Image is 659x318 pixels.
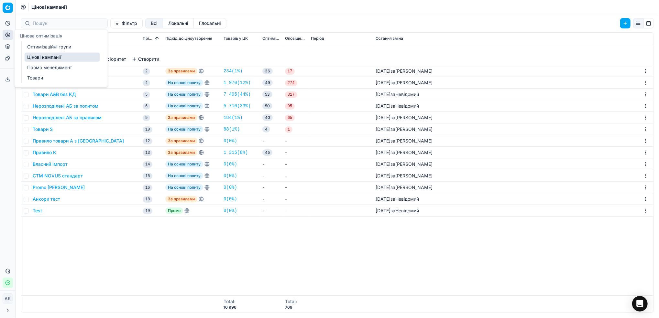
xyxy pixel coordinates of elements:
button: СТМ NOVUS стандарт [33,173,83,179]
button: Анкори тест [33,196,60,202]
span: 95 [285,103,295,110]
a: 0(0%) [224,173,237,179]
span: 6 [143,103,150,110]
button: Нерозподілені АБ за попитом [33,103,98,109]
span: Цінова оптимізація [20,33,62,38]
td: - [260,193,282,205]
span: 274 [285,80,297,86]
td: - [282,182,308,193]
span: 1 [285,126,292,133]
div: за Невідомий [376,207,419,214]
button: Створити [132,56,159,62]
span: 5 [143,91,150,98]
a: 0(0%) [224,161,237,167]
span: На основі попиту [165,161,203,167]
a: 184(1%) [224,114,243,121]
span: 18 [143,196,152,203]
td: - [282,158,308,170]
span: 9 [143,115,150,121]
div: 769 [285,305,297,310]
div: за [PERSON_NAME] [376,184,433,191]
a: 0(0%) [224,196,237,202]
td: - [282,193,308,205]
span: За правилами [165,138,197,144]
td: - [282,147,308,158]
span: 13 [143,150,152,156]
td: - [282,170,308,182]
a: 0(0%) [224,184,237,191]
span: 19 [143,208,152,214]
div: за Невідомий [376,103,419,109]
span: 65 [285,115,295,121]
span: Промо [165,207,183,214]
td: - [282,205,308,217]
span: 40 [262,114,273,121]
span: 14 [143,161,152,168]
span: На основі попиту [165,173,203,179]
span: За правилами [165,149,197,156]
button: Товари S [33,126,53,132]
div: Total : [224,298,236,305]
a: Цінові кампанії [25,53,100,62]
div: за [PERSON_NAME] [376,173,433,179]
button: Товари А&B без КД [33,91,76,98]
td: - [260,158,282,170]
button: local [163,18,194,28]
td: - [260,205,282,217]
span: 36 [262,68,273,74]
div: за [PERSON_NAME] [376,149,433,156]
span: [DATE] [376,150,390,155]
button: Promo [PERSON_NAME] [33,184,85,191]
div: за Невідомий [376,196,419,202]
a: 234(1%) [224,68,243,74]
div: за [PERSON_NAME] [376,126,433,132]
span: 16 [143,185,152,191]
span: Пріоритет [143,36,154,41]
td: - [260,135,282,147]
button: Власний імпорт [33,161,68,167]
a: Товари [25,73,100,82]
a: 1 315(8%) [224,149,248,156]
span: За правилами [165,196,197,202]
button: Правило товари А з [GEOGRAPHIC_DATA] [33,138,124,144]
span: Товарів у ЦК [224,36,248,41]
span: На основі попиту [165,184,203,191]
span: [DATE] [376,91,390,97]
span: 12 [143,138,152,144]
a: 88(1%) [224,126,240,132]
span: Цінові кампанії [31,4,67,10]
span: Остання зміна [376,36,403,41]
span: За правилами [165,68,197,74]
button: AK [3,293,13,304]
span: На основі попиту [165,79,203,86]
div: за Невідомий [376,91,419,98]
a: 1 970(12%) [224,79,251,86]
span: 17 [285,68,295,75]
div: 16 996 [224,305,236,310]
span: Період [311,36,324,41]
a: Оптимізаційні групи [25,42,100,51]
a: 0(0%) [224,207,237,214]
button: all [145,18,163,28]
span: 4 [143,80,150,86]
div: за [PERSON_NAME] [376,68,433,74]
button: Правило K [33,149,56,156]
nav: breadcrumb [31,4,67,10]
span: За правилами [165,114,197,121]
span: 50 [262,103,272,109]
span: [DATE] [376,103,390,109]
button: Фільтр [110,18,143,28]
a: 5 710(33%) [224,103,251,109]
div: за [PERSON_NAME] [376,114,433,121]
span: 53 [262,91,272,98]
input: Пошук [33,20,104,26]
span: [DATE] [376,173,390,178]
span: [DATE] [376,161,390,167]
span: [DATE] [376,185,390,190]
span: 4 [262,126,270,132]
a: 7 495(44%) [224,91,251,98]
td: - [260,170,282,182]
button: Нерозподілені АБ за правилом [33,114,102,121]
span: На основі попиту [165,91,203,98]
